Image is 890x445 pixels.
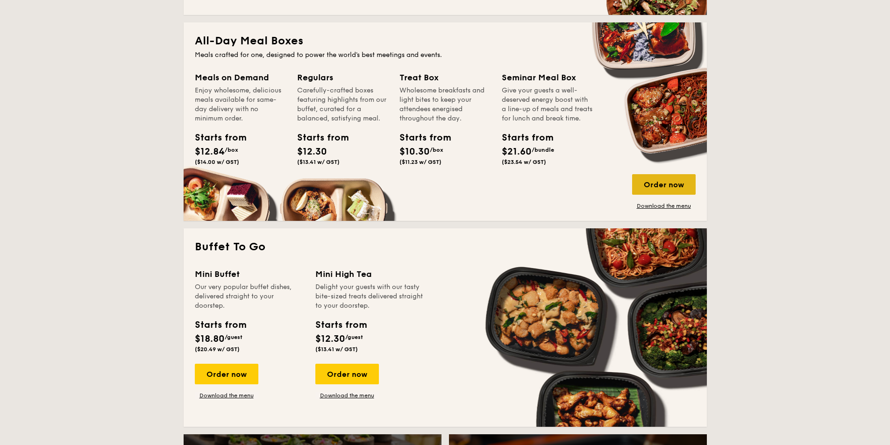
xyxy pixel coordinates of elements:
[399,131,441,145] div: Starts from
[195,283,304,311] div: Our very popular buffet dishes, delivered straight to your doorstep.
[225,147,238,153] span: /box
[297,146,327,157] span: $12.30
[195,34,696,49] h2: All-Day Meal Boxes
[315,392,379,399] a: Download the menu
[345,334,363,340] span: /guest
[632,174,696,195] div: Order now
[315,333,345,345] span: $12.30
[502,146,532,157] span: $21.60
[195,131,237,145] div: Starts from
[195,240,696,254] h2: Buffet To Go
[195,86,286,123] div: Enjoy wholesome, delicious meals available for same-day delivery with no minimum order.
[297,71,388,84] div: Regulars
[195,71,286,84] div: Meals on Demand
[195,392,258,399] a: Download the menu
[399,71,491,84] div: Treat Box
[502,131,544,145] div: Starts from
[315,283,425,311] div: Delight your guests with our tasty bite-sized treats delivered straight to your doorstep.
[315,318,366,332] div: Starts from
[195,318,246,332] div: Starts from
[195,50,696,60] div: Meals crafted for one, designed to power the world's best meetings and events.
[297,131,339,145] div: Starts from
[315,346,358,353] span: ($13.41 w/ GST)
[195,268,304,281] div: Mini Buffet
[225,334,242,340] span: /guest
[195,146,225,157] span: $12.84
[399,159,441,165] span: ($11.23 w/ GST)
[195,346,240,353] span: ($20.49 w/ GST)
[297,86,388,123] div: Carefully-crafted boxes featuring highlights from our buffet, curated for a balanced, satisfying ...
[430,147,443,153] span: /box
[502,71,593,84] div: Seminar Meal Box
[502,159,546,165] span: ($23.54 w/ GST)
[502,86,593,123] div: Give your guests a well-deserved energy boost with a line-up of meals and treats for lunch and br...
[297,159,340,165] span: ($13.41 w/ GST)
[315,268,425,281] div: Mini High Tea
[195,364,258,384] div: Order now
[399,86,491,123] div: Wholesome breakfasts and light bites to keep your attendees energised throughout the day.
[399,146,430,157] span: $10.30
[532,147,554,153] span: /bundle
[632,202,696,210] a: Download the menu
[195,159,239,165] span: ($14.00 w/ GST)
[195,333,225,345] span: $18.80
[315,364,379,384] div: Order now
